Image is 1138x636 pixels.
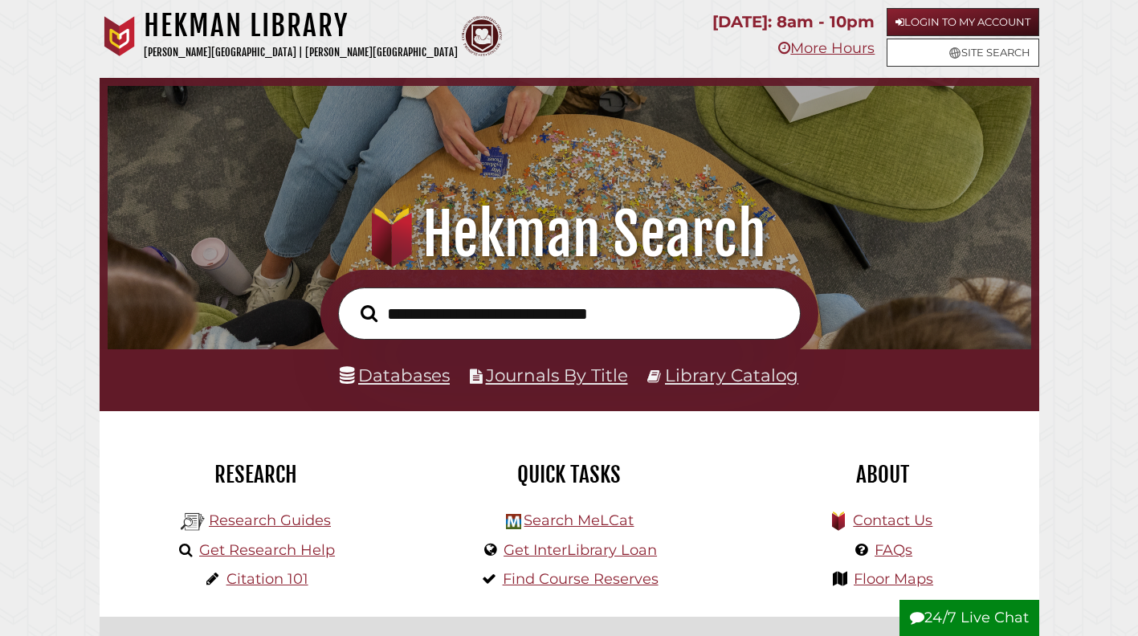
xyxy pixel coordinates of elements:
a: FAQs [875,541,912,559]
a: Library Catalog [665,365,798,385]
a: Floor Maps [854,570,933,588]
a: Get InterLibrary Loan [504,541,657,559]
a: Search MeLCat [524,512,634,529]
h1: Hekman Library [144,8,458,43]
h1: Hekman Search [124,199,1014,270]
button: Search [353,300,385,326]
a: Find Course Reserves [503,570,659,588]
h2: Research [112,461,401,488]
img: Calvin Theological Seminary [462,16,502,56]
a: Citation 101 [226,570,308,588]
a: More Hours [778,39,875,57]
h2: About [738,461,1027,488]
a: Journals By Title [486,365,628,385]
h2: Quick Tasks [425,461,714,488]
a: Login to My Account [887,8,1039,36]
a: Get Research Help [199,541,335,559]
img: Calvin University [100,16,140,56]
a: Contact Us [853,512,932,529]
i: Search [361,304,377,323]
a: Site Search [887,39,1039,67]
p: [PERSON_NAME][GEOGRAPHIC_DATA] | [PERSON_NAME][GEOGRAPHIC_DATA] [144,43,458,62]
p: [DATE]: 8am - 10pm [712,8,875,36]
a: Research Guides [209,512,331,529]
img: Hekman Library Logo [181,510,205,534]
img: Hekman Library Logo [506,514,521,529]
a: Databases [340,365,450,385]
